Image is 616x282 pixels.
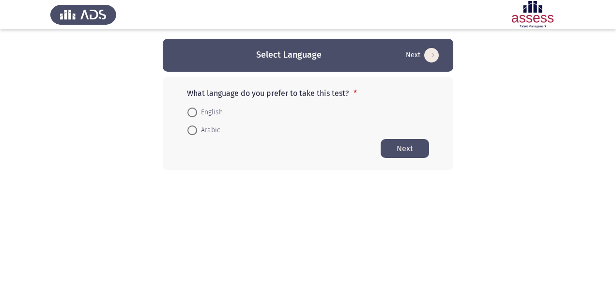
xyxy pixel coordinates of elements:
button: Start assessment [381,139,429,158]
img: Assessment logo of Development Assessment R1 (EN/AR) [500,1,566,28]
span: Arabic [197,125,220,136]
span: English [197,107,223,118]
p: What language do you prefer to take this test? [187,89,429,98]
img: Assess Talent Management logo [50,1,116,28]
h3: Select Language [256,49,322,61]
button: Start assessment [403,47,442,63]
